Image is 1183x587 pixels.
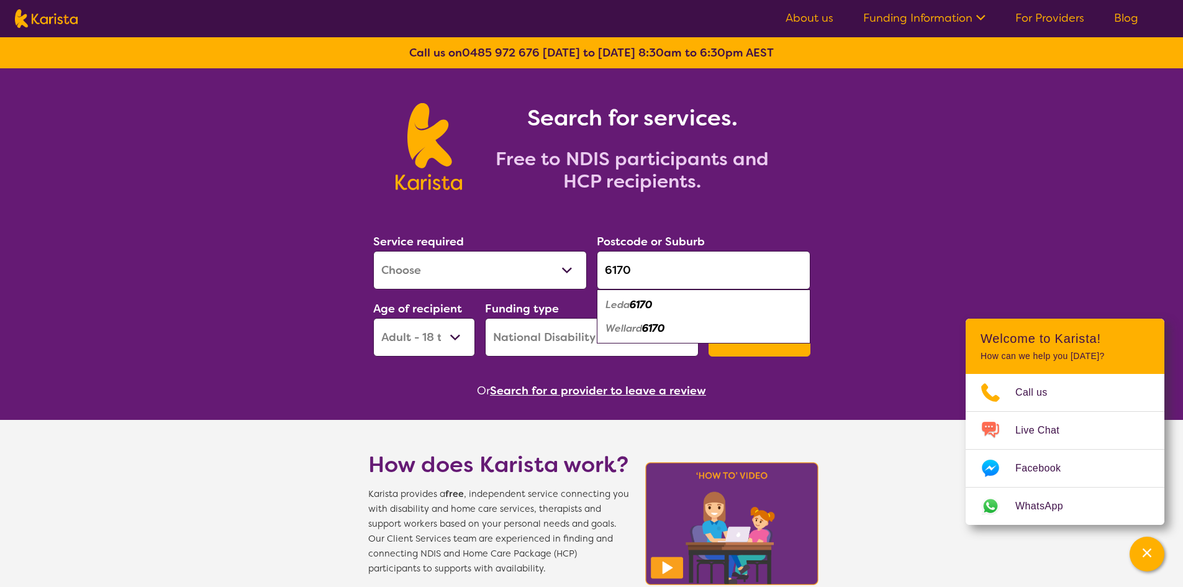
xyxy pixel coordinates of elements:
[966,319,1164,525] div: Channel Menu
[981,331,1149,346] h2: Welcome to Karista!
[368,487,629,576] span: Karista provides a , independent service connecting you with disability and home care services, t...
[477,103,787,133] h1: Search for services.
[490,381,706,400] button: Search for a provider to leave a review
[396,103,462,190] img: Karista logo
[1114,11,1138,25] a: Blog
[1015,11,1084,25] a: For Providers
[1015,497,1078,516] span: WhatsApp
[462,45,540,60] a: 0485 972 676
[642,322,664,335] em: 6170
[605,322,642,335] em: Wellard
[597,251,810,289] input: Type
[477,381,490,400] span: Or
[485,301,559,316] label: Funding type
[477,148,787,193] h2: Free to NDIS participants and HCP recipients.
[966,374,1164,525] ul: Choose channel
[409,45,774,60] b: Call us on [DATE] to [DATE] 8:30am to 6:30pm AEST
[373,301,462,316] label: Age of recipient
[597,234,705,249] label: Postcode or Suburb
[981,351,1149,362] p: How can we help you [DATE]?
[368,450,629,480] h1: How does Karista work?
[605,298,630,311] em: Leda
[786,11,833,25] a: About us
[445,488,464,500] b: free
[863,11,986,25] a: Funding Information
[373,234,464,249] label: Service required
[15,9,78,28] img: Karista logo
[1015,383,1063,402] span: Call us
[1015,421,1074,440] span: Live Chat
[603,317,804,340] div: Wellard 6170
[966,488,1164,525] a: Web link opens in a new tab.
[1130,537,1164,571] button: Channel Menu
[603,293,804,317] div: Leda 6170
[630,298,652,311] em: 6170
[1015,459,1076,478] span: Facebook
